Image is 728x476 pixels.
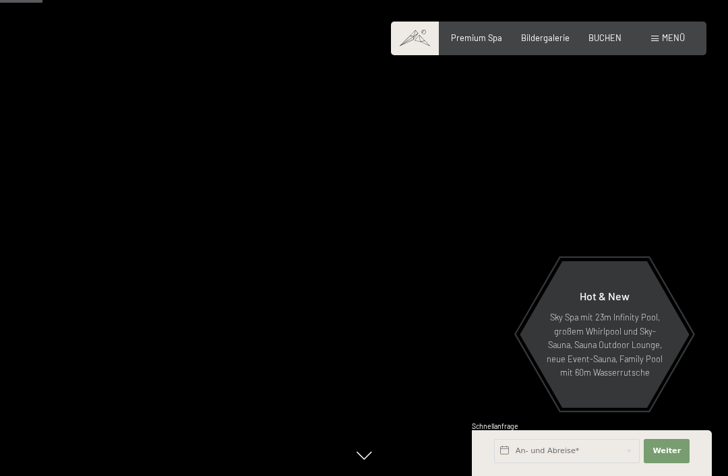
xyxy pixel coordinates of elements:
a: Bildergalerie [521,32,570,43]
button: Weiter [644,439,690,463]
span: Schnellanfrage [472,422,518,430]
a: Premium Spa [451,32,502,43]
p: Sky Spa mit 23m Infinity Pool, großem Whirlpool und Sky-Sauna, Sauna Outdoor Lounge, neue Event-S... [546,310,663,379]
span: Menü [662,32,685,43]
span: Hot & New [580,290,630,302]
span: 1 [471,450,473,458]
span: Einwilligung Marketing* [233,270,344,283]
a: BUCHEN [588,32,621,43]
span: Weiter [653,446,681,456]
a: Hot & New Sky Spa mit 23m Infinity Pool, großem Whirlpool und Sky-Sauna, Sauna Outdoor Lounge, ne... [519,261,690,409]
